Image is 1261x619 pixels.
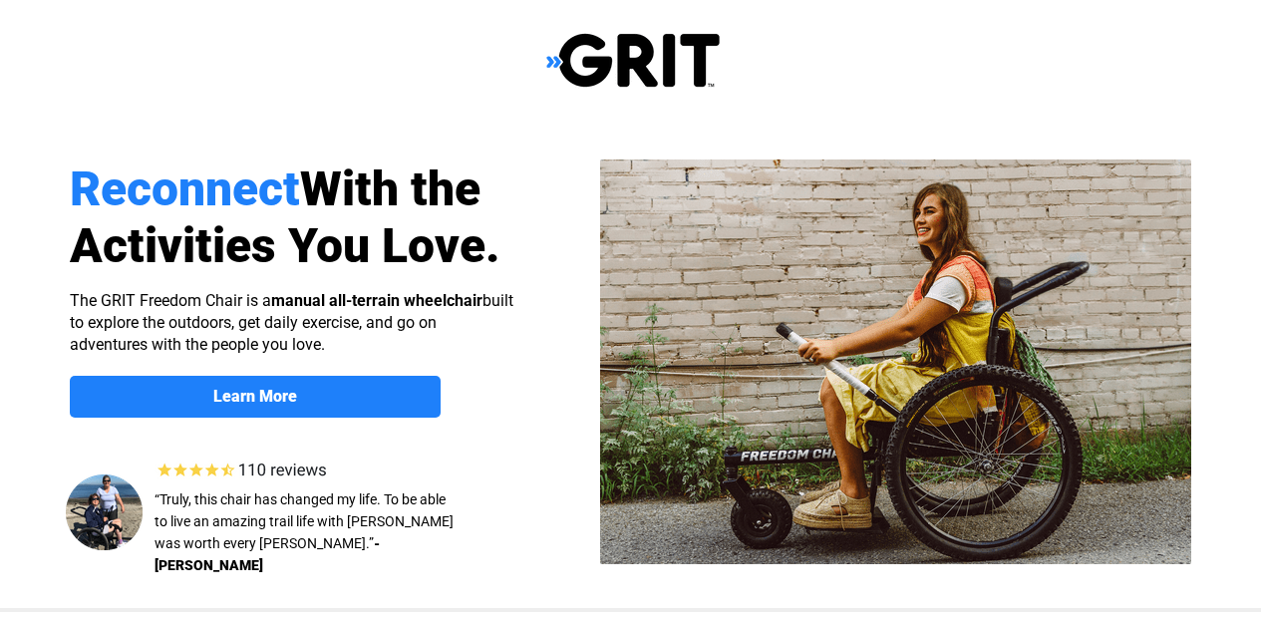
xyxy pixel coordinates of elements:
[70,217,500,274] span: Activities You Love.
[155,491,454,551] span: “Truly, this chair has changed my life. To be able to live an amazing trail life with [PERSON_NAM...
[271,291,482,310] strong: manual all-terrain wheelchair
[70,291,513,354] span: The GRIT Freedom Chair is a built to explore the outdoors, get daily exercise, and go on adventur...
[70,160,300,217] span: Reconnect
[70,376,441,418] a: Learn More
[300,160,480,217] span: With the
[213,387,297,406] strong: Learn More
